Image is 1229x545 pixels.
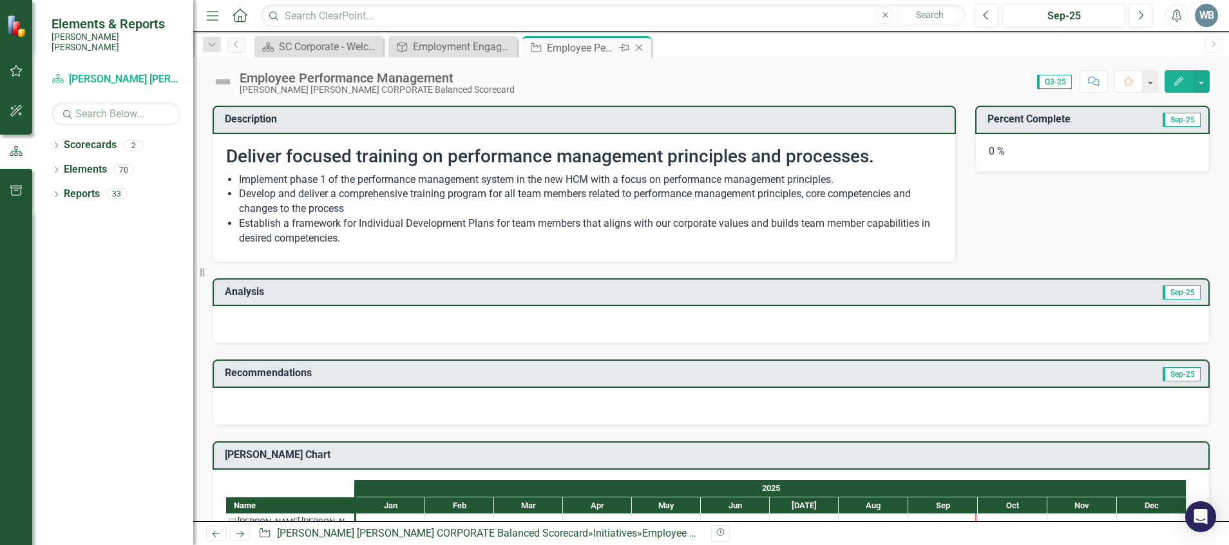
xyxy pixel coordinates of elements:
span: Sep-25 [1163,367,1201,381]
button: Sep-25 [1002,4,1125,27]
div: Task: Santee Cooper CORPORATE Balanced Scorecard Start date: 2025-01-01 End date: 2025-01-02 [226,513,354,530]
span: Sep-25 [1163,285,1201,300]
div: 33 [106,189,127,200]
div: [PERSON_NAME] [PERSON_NAME] CORPORATE Balanced Scorecard [240,85,515,95]
div: 0 % [975,134,1210,173]
div: Jan [356,497,425,514]
div: Name [226,497,354,513]
div: Employee Performance Management [240,71,515,85]
button: WB [1195,4,1218,27]
div: Nov [1047,497,1117,514]
span: Elements & Reports [52,16,180,32]
div: Jun [701,497,770,514]
img: Not Defined [213,72,233,92]
div: Dec [1117,497,1186,514]
h3: [PERSON_NAME] Chart [225,449,1202,461]
div: Feb [425,497,494,514]
a: Reports [64,187,100,202]
div: » » [258,526,701,541]
div: Santee Cooper CORPORATE Balanced Scorecard [226,513,354,530]
div: Open Intercom Messenger [1185,501,1216,532]
div: Aug [839,497,908,514]
div: Oct [978,497,1047,514]
div: Employee Performance Management [547,40,616,56]
a: Scorecards [64,138,117,153]
button: Search [897,6,962,24]
div: Sep-25 [1007,8,1121,24]
a: SC Corporate - Welcome to ClearPoint [258,39,380,55]
h3: Percent Complete [987,113,1133,125]
div: Employee Performance Management [642,527,811,539]
small: [PERSON_NAME] [PERSON_NAME] [52,32,180,53]
div: SC Corporate - Welcome to ClearPoint [279,39,380,55]
h2: Deliver focused training on performance management principles and processes. [226,147,942,167]
div: May [632,497,701,514]
div: Employment Engagement, Development & Inclusion [413,39,514,55]
input: Search Below... [52,102,180,125]
h3: Description [225,113,948,125]
li: Develop and deliver a comprehensive training program for all team members related to performance ... [239,187,942,216]
div: [PERSON_NAME] [PERSON_NAME] CORPORATE Balanced Scorecard [238,513,350,530]
a: Initiatives [593,527,637,539]
li: Implement phase 1 of the performance management system in the new HCM with a focus on performance... [239,173,942,187]
div: Apr [563,497,632,514]
a: Employment Engagement, Development & Inclusion [392,39,514,55]
a: [PERSON_NAME] [PERSON_NAME] CORPORATE Balanced Scorecard [52,72,180,87]
span: Sep-25 [1163,113,1201,127]
div: Mar [494,497,563,514]
a: [PERSON_NAME] [PERSON_NAME] CORPORATE Balanced Scorecard [277,527,588,539]
h3: Analysis [225,286,714,298]
a: Elements [64,162,107,177]
div: 2 [123,140,144,151]
li: Establish a framework for Individual Development Plans for team members that aligns with our corp... [239,216,942,246]
span: Q3-25 [1037,75,1072,89]
input: Search ClearPoint... [261,5,965,27]
div: Jul [770,497,839,514]
div: 70 [113,164,134,175]
div: 2025 [356,480,1186,497]
h3: Recommendations [225,367,898,379]
div: Sep [908,497,978,514]
img: ClearPoint Strategy [6,15,29,37]
span: Search [916,10,944,20]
